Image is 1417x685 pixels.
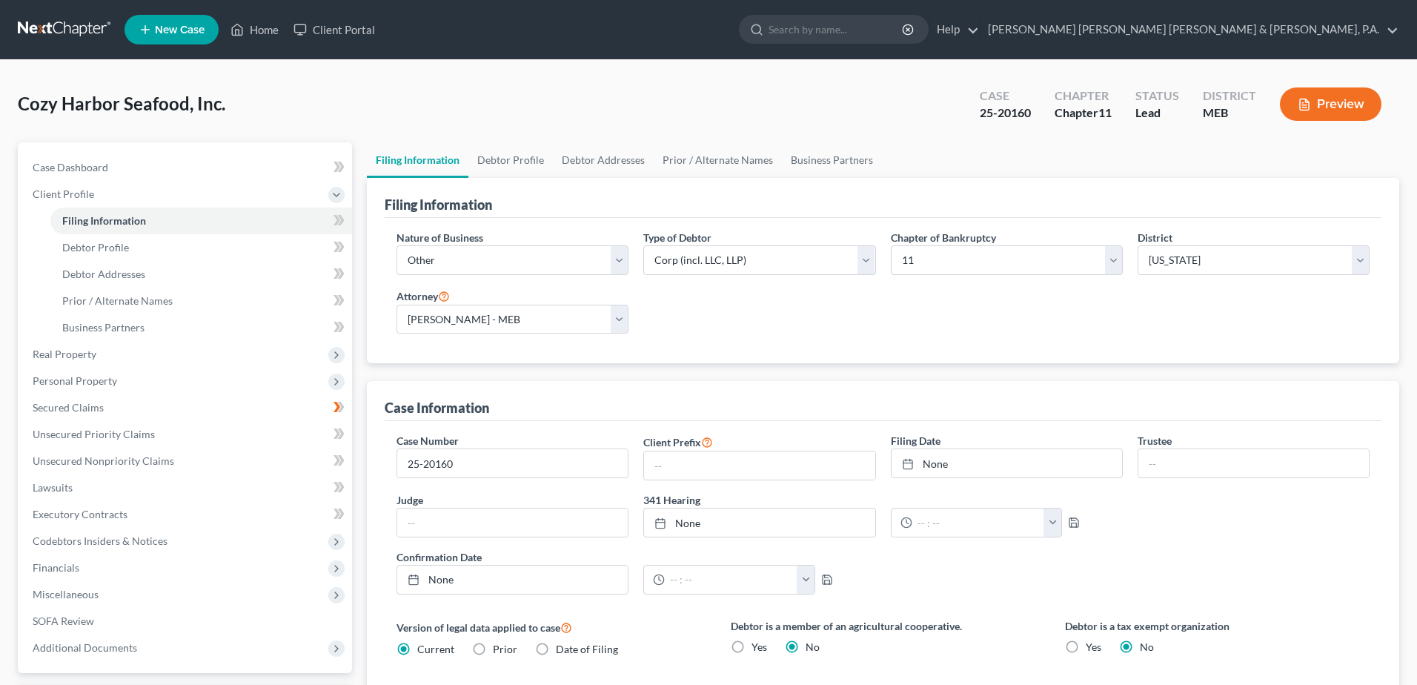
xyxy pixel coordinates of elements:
div: MEB [1203,105,1256,122]
label: Confirmation Date [389,549,883,565]
a: Unsecured Priority Claims [21,421,352,448]
div: 25-20160 [980,105,1031,122]
a: None [397,566,628,594]
span: Business Partners [62,321,145,334]
div: Lead [1135,105,1179,122]
label: Debtor is a tax exempt organization [1065,618,1370,634]
input: -- : -- [665,566,797,594]
a: Debtor Addresses [553,142,654,178]
label: Judge [396,492,423,508]
a: Home [223,16,286,43]
label: Client Prefix [643,433,713,451]
label: District [1138,230,1172,245]
div: Chapter [1055,87,1112,105]
a: Client Portal [286,16,382,43]
label: Attorney [396,287,450,305]
input: -- [1138,449,1369,477]
span: SOFA Review [33,615,94,627]
span: Lawsuits [33,481,73,494]
span: Date of Filing [556,643,618,655]
label: Chapter of Bankruptcy [891,230,996,245]
span: Current [417,643,454,655]
div: Case Information [385,399,489,417]
span: Filing Information [62,214,146,227]
label: Trustee [1138,433,1172,449]
a: Debtor Addresses [50,261,352,288]
a: Secured Claims [21,394,352,421]
a: Lawsuits [21,474,352,501]
a: Prior / Alternate Names [654,142,782,178]
input: Enter case number... [397,449,628,477]
label: Type of Debtor [643,230,711,245]
span: Client Profile [33,188,94,200]
span: Executory Contracts [33,508,127,520]
input: -- [397,509,628,537]
span: Debtor Addresses [62,268,145,280]
a: Filing Information [50,208,352,234]
span: Debtor Profile [62,241,129,254]
a: Executory Contracts [21,501,352,528]
a: Business Partners [50,314,352,341]
span: Unsecured Nonpriority Claims [33,454,174,467]
span: Financials [33,561,79,574]
div: Case [980,87,1031,105]
span: Miscellaneous [33,588,99,600]
a: None [644,509,875,537]
span: Secured Claims [33,401,104,414]
button: Preview [1280,87,1381,121]
label: 341 Hearing [636,492,1130,508]
a: SOFA Review [21,608,352,635]
input: Search by name... [769,16,904,43]
input: -- [644,451,875,480]
span: Yes [751,641,767,653]
a: Business Partners [782,142,882,178]
a: Prior / Alternate Names [50,288,352,314]
label: Filing Date [891,433,940,449]
div: Chapter [1055,105,1112,122]
span: Prior / Alternate Names [62,294,173,307]
span: No [1140,641,1154,653]
a: Filing Information [367,142,468,178]
span: Prior [493,643,517,655]
a: Debtor Profile [468,142,553,178]
span: Codebtors Insiders & Notices [33,535,167,547]
span: 11 [1098,105,1112,119]
label: Case Number [396,433,459,449]
span: Cozy Harbor Seafood, Inc. [18,93,225,114]
span: Additional Documents [33,641,137,654]
label: Version of legal data applied to case [396,618,701,636]
div: District [1203,87,1256,105]
div: Status [1135,87,1179,105]
a: Unsecured Nonpriority Claims [21,448,352,474]
label: Nature of Business [396,230,483,245]
a: Help [929,16,979,43]
span: Yes [1086,641,1101,653]
span: Personal Property [33,374,117,387]
input: -- : -- [912,509,1045,537]
div: Filing Information [385,196,492,214]
a: None [892,449,1122,477]
span: Real Property [33,348,96,360]
span: Case Dashboard [33,161,108,173]
a: [PERSON_NAME] [PERSON_NAME] [PERSON_NAME] & [PERSON_NAME], P.A. [980,16,1398,43]
span: Unsecured Priority Claims [33,428,155,440]
a: Debtor Profile [50,234,352,261]
label: Debtor is a member of an agricultural cooperative. [731,618,1035,634]
span: No [806,641,820,653]
span: New Case [155,24,205,36]
a: Case Dashboard [21,154,352,181]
